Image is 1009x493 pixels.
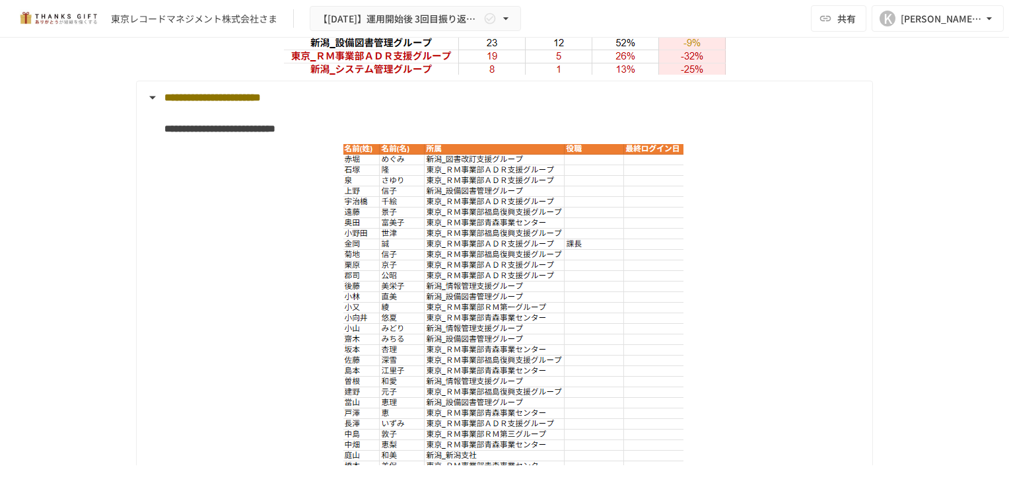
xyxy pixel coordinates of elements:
[837,11,856,26] span: 共有
[872,5,1004,32] button: K[PERSON_NAME][EMAIL_ADDRESS][PERSON_NAME][DOMAIN_NAME]
[310,6,521,32] button: 【[DATE]】運用開始後 3回目振り返りミーティング
[318,11,481,27] span: 【[DATE]】運用開始後 3回目振り返りミーティング
[901,11,983,27] div: [PERSON_NAME][EMAIL_ADDRESS][PERSON_NAME][DOMAIN_NAME]
[880,11,895,26] div: K
[811,5,866,32] button: 共有
[16,8,100,29] img: mMP1OxWUAhQbsRWCurg7vIHe5HqDpP7qZo7fRoNLXQh
[111,12,277,26] div: 東京レコードマネジメント株式会社さま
